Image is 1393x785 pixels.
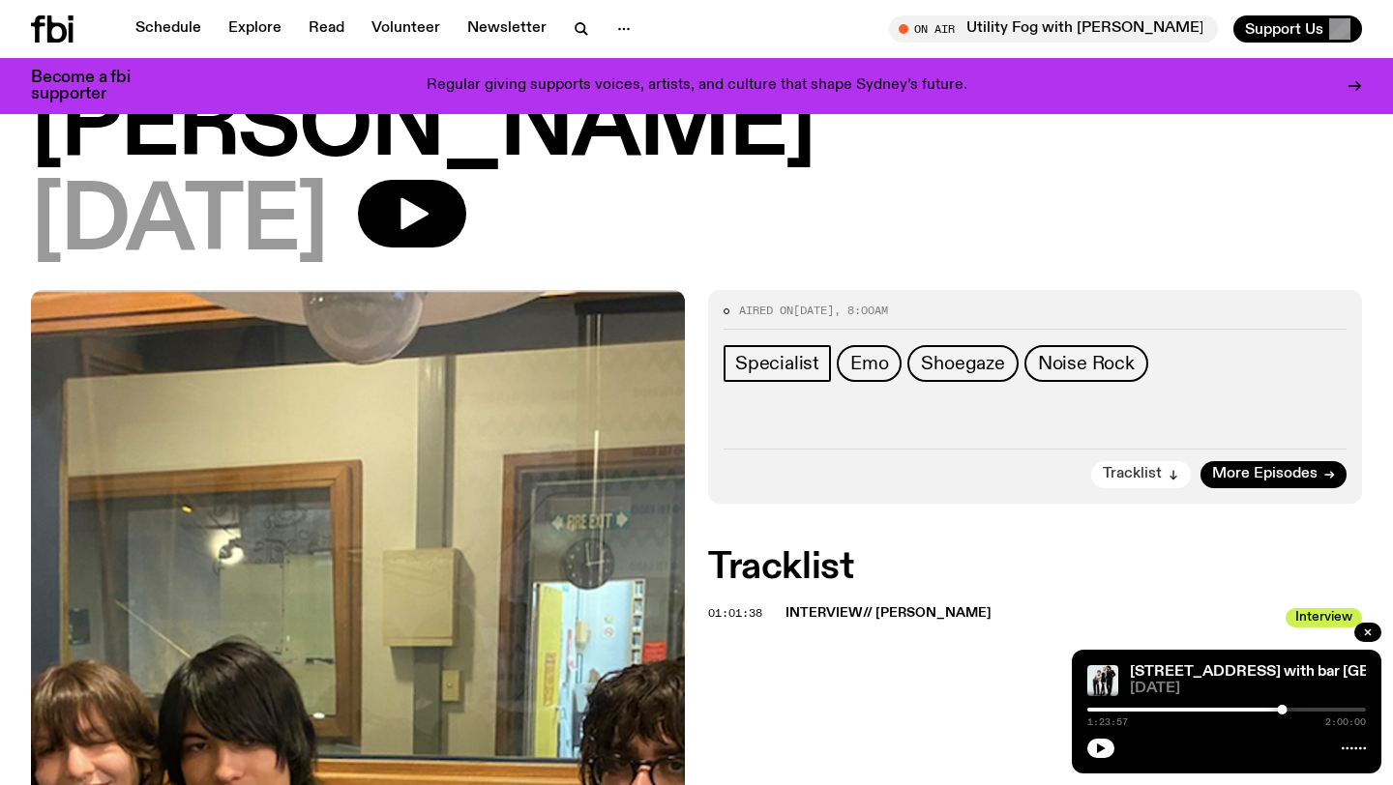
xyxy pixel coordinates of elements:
a: Schedule [124,15,213,43]
h2: Tracklist [708,550,1362,585]
span: Support Us [1245,20,1323,38]
a: Explore [217,15,293,43]
span: [DATE] [793,303,834,318]
a: Newsletter [456,15,558,43]
span: Aired on [739,303,793,318]
span: 1:23:57 [1087,717,1128,727]
span: , 8:00am [834,303,888,318]
span: Noise Rock [1038,353,1135,374]
a: Shoegaze [907,345,1018,382]
span: Specialist [735,353,819,374]
a: Noise Rock [1024,345,1148,382]
button: Tracklist [1091,461,1191,488]
span: More Episodes [1212,467,1318,481]
p: Regular giving supports voices, artists, and culture that shape Sydney’s future. [427,77,967,95]
a: Volunteer [360,15,452,43]
span: Tracklist [1103,467,1162,481]
button: On AirUtility Fog with [PERSON_NAME] [889,15,1218,43]
span: [DATE] [31,180,327,267]
span: 01:01:38 [708,605,762,621]
a: Read [297,15,356,43]
span: 2:00:00 [1325,717,1366,727]
h3: Become a fbi supporter [31,70,155,102]
span: Shoegaze [921,353,1004,374]
span: Interview [1286,608,1362,627]
button: 01:01:38 [708,608,762,619]
span: INTERVIEW// [PERSON_NAME] [785,604,1274,623]
a: More Episodes [1200,461,1347,488]
a: Specialist [724,345,831,382]
a: Emo [837,345,902,382]
span: [DATE] [1130,682,1366,696]
span: Emo [850,353,888,374]
button: Support Us [1233,15,1362,43]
